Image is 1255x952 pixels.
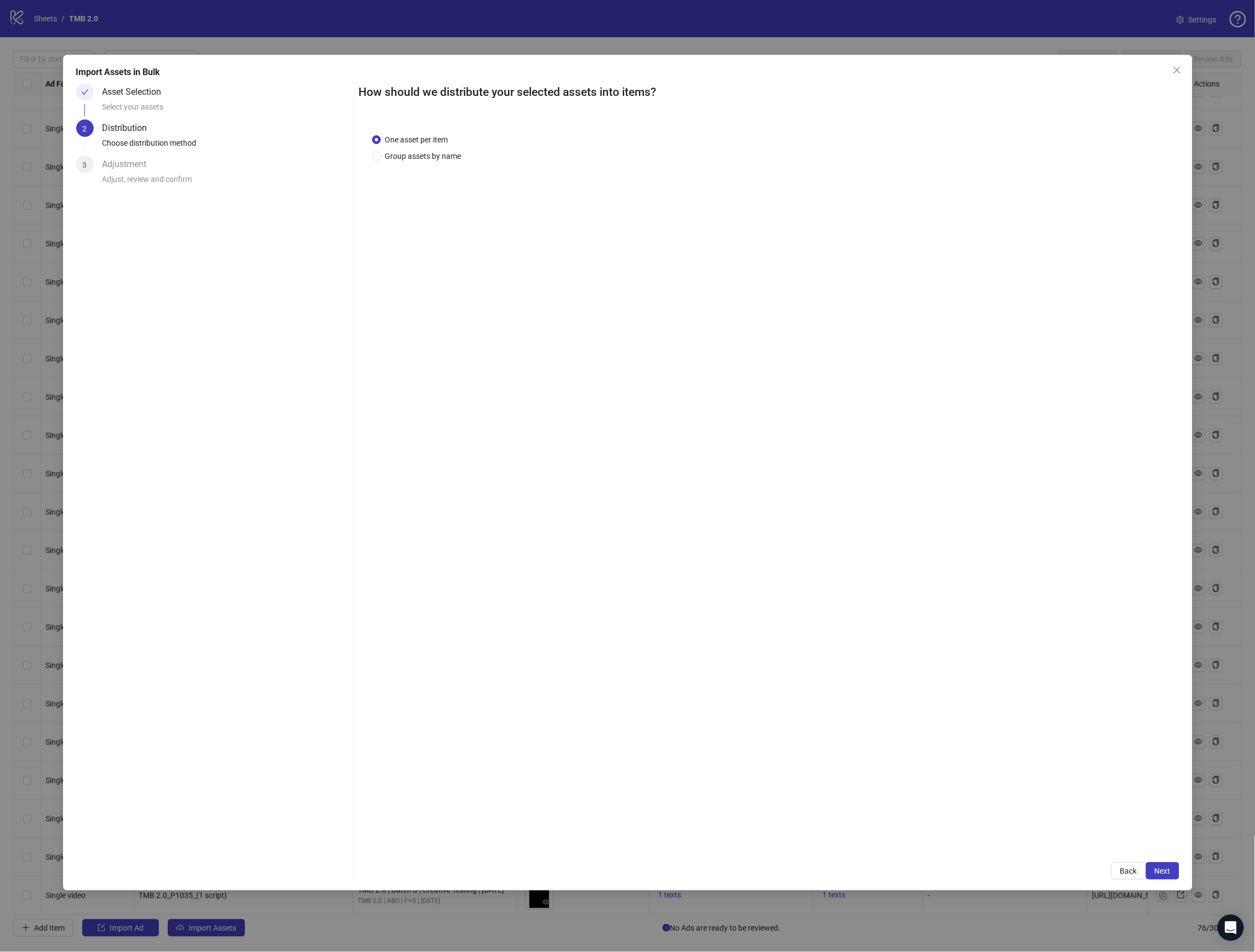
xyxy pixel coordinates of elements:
div: Import Assets in Bulk [76,66,1179,79]
div: Open Intercom Messenger [1218,915,1244,941]
span: Next [1155,867,1171,875]
div: Adjust, review and confirm [102,173,350,192]
button: Next [1146,862,1179,880]
span: One asset per item [381,134,453,146]
h2: How should we distribute your selected assets into items? [359,83,1179,101]
span: 2 [83,124,87,133]
span: check [81,88,89,96]
button: Close [1168,61,1186,79]
span: 3 [83,160,87,169]
button: Back [1111,862,1146,880]
span: Back [1120,867,1137,875]
span: close [1173,66,1182,74]
div: Adjustment [102,156,156,173]
span: Group assets by name [381,150,466,162]
div: Asset Selection [102,83,170,101]
div: Distribution [102,119,156,137]
div: Select your assets [102,101,350,119]
div: Choose distribution method [102,137,350,156]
